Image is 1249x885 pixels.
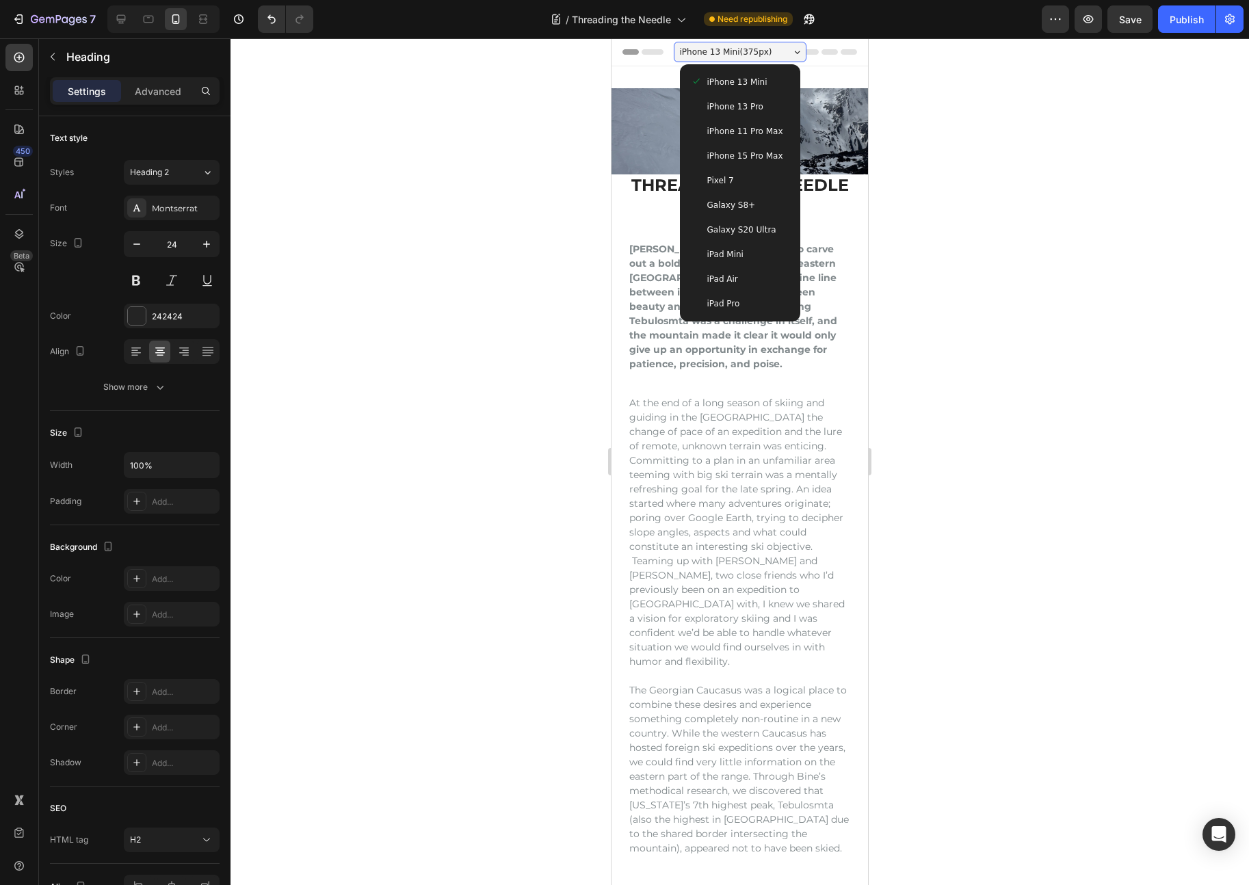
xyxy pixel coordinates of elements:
[50,721,77,733] div: Corner
[50,802,66,815] div: SEO
[50,375,220,399] button: Show more
[5,5,102,33] button: 7
[50,202,67,214] div: Font
[152,609,216,621] div: Add...
[152,757,216,769] div: Add...
[152,686,216,698] div: Add...
[612,38,868,885] iframe: Design area
[152,722,216,734] div: Add...
[718,13,787,25] span: Need republishing
[68,84,106,98] p: Settings
[50,459,73,471] div: Width
[50,235,86,253] div: Size
[130,166,169,179] span: Heading 2
[50,651,94,670] div: Shape
[50,132,88,144] div: Text style
[90,11,96,27] p: 7
[152,311,216,323] div: 242424
[124,453,219,477] input: Auto
[50,495,81,507] div: Padding
[66,49,214,65] p: Heading
[1170,12,1204,27] div: Publish
[50,343,88,361] div: Align
[152,496,216,508] div: Add...
[10,250,33,261] div: Beta
[152,573,216,585] div: Add...
[124,160,220,185] button: Heading 2
[50,756,81,769] div: Shadow
[258,5,313,33] div: Undo/Redo
[50,685,77,698] div: Border
[135,84,181,98] p: Advanced
[1158,5,1215,33] button: Publish
[50,538,116,557] div: Background
[50,572,71,585] div: Color
[1119,14,1142,25] span: Save
[572,12,671,27] span: Threading the Needle
[50,608,74,620] div: Image
[1202,818,1235,851] div: Open Intercom Messenger
[13,146,33,157] div: 450
[152,202,216,215] div: Montserrat
[1107,5,1153,33] button: Save
[50,310,71,322] div: Color
[50,834,88,846] div: HTML tag
[566,12,569,27] span: /
[50,424,86,442] div: Size
[124,828,220,852] button: H2
[130,834,141,845] span: H2
[50,166,74,179] div: Styles
[103,380,167,394] div: Show more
